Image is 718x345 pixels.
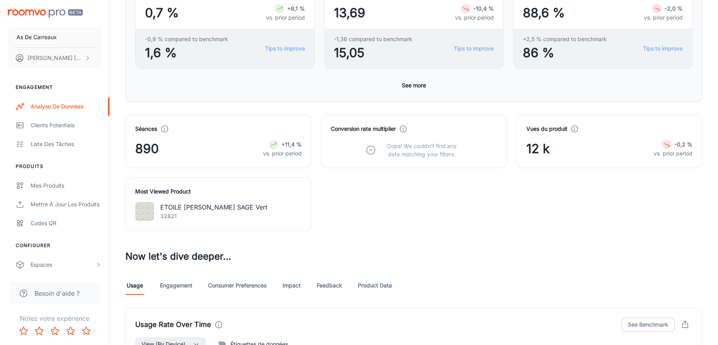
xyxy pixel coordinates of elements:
h4: Most Viewed Product [135,187,302,196]
a: Product Data [358,276,392,295]
img: ETOILE STRELLA SAGE Vert [135,202,154,221]
p: vs. prior period [266,13,305,22]
div: Liste des tâches [31,140,102,148]
p: Oops! We couldn’t find any data matching your filters. [381,142,462,158]
strong: -0,2 % [674,141,693,148]
span: 15,05 [334,43,412,62]
span: 1,6 % [145,43,228,62]
a: Engagement [160,276,192,295]
button: Rate 1 star [16,323,31,339]
div: Mettre à jour les produits [31,200,102,209]
button: See Benchmark [622,318,674,332]
button: Rate 3 star [47,323,63,339]
p: vs. prior period [455,13,494,22]
div: Mes produits [31,181,102,190]
h4: Vues du produit [526,125,567,133]
a: Tips to improve [454,44,494,53]
a: Consumer Preferences [208,276,267,295]
span: +2,5 % compared to benchmark [523,35,607,43]
button: As De Carreaux [8,27,102,47]
strong: -10,4 % [473,5,494,12]
span: 12 k [526,139,549,158]
span: -1,36 compared to benchmark [334,35,412,43]
p: [PERSON_NAME] [PERSON_NAME] [27,54,83,62]
p: ETOILE [PERSON_NAME] SAGE Vert [160,202,267,212]
span: 88,6 % [523,4,565,22]
p: vs. prior period [644,13,683,22]
span: Besoin d'aide ? [34,289,80,298]
p: vs. prior period [263,149,302,158]
div: Espaces [31,260,95,269]
span: -0,9 % compared to benchmark [145,35,228,43]
button: Rate 5 star [78,323,94,339]
button: Rate 2 star [31,323,47,339]
button: Rate 4 star [63,323,78,339]
span: 0,7 % [145,4,179,22]
div: Clients potentiels [31,121,102,130]
h4: Séances [135,125,157,133]
h4: Conversion rate multiplier [331,125,396,133]
a: Feedback [317,276,342,295]
p: 32821 [160,212,267,220]
a: Impact [282,276,301,295]
div: Codes QR [31,219,102,228]
strong: +11,4 % [281,141,302,148]
span: 86 % [523,43,607,62]
strong: +8,1 % [287,5,305,12]
a: Usage [125,276,144,295]
h3: Now let's dive deeper... [125,249,702,264]
a: Tips to improve [265,44,305,53]
span: 13,69 [334,4,365,22]
h4: Usage Rate Over Time [135,319,211,330]
img: Roomvo PRO Beta [8,9,83,18]
button: See more [399,78,429,92]
p: Notez votre expérience [6,314,103,323]
button: [PERSON_NAME] [PERSON_NAME] [8,48,102,68]
p: vs. prior period [654,149,693,158]
span: 890 [135,139,159,158]
strong: -2,0 % [665,5,683,12]
div: Analyse de données [31,102,102,111]
p: As De Carreaux [16,33,57,42]
a: Tips to improve [643,44,683,53]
